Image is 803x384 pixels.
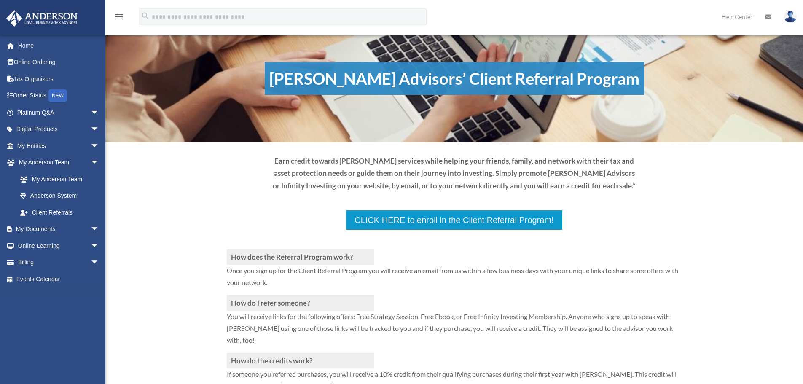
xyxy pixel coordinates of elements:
a: Tax Organizers [6,70,112,87]
a: My Entitiesarrow_drop_down [6,137,112,154]
a: Anderson System [12,188,112,204]
a: My Anderson Teamarrow_drop_down [6,154,112,171]
a: My Documentsarrow_drop_down [6,221,112,238]
a: Digital Productsarrow_drop_down [6,121,112,138]
span: arrow_drop_down [91,221,107,238]
a: Home [6,37,112,54]
img: User Pic [784,11,797,23]
a: Order StatusNEW [6,87,112,105]
a: CLICK HERE to enroll in the Client Referral Program! [345,209,563,231]
a: Client Referrals [12,204,107,221]
p: Earn credit towards [PERSON_NAME] services while helping your friends, family, and network with t... [272,155,636,192]
a: Billingarrow_drop_down [6,254,112,271]
span: arrow_drop_down [91,121,107,138]
h3: How does the Referral Program work? [227,249,374,265]
a: My Anderson Team [12,171,112,188]
a: Platinum Q&Aarrow_drop_down [6,104,112,121]
a: Online Ordering [6,54,112,71]
a: Online Learningarrow_drop_down [6,237,112,254]
h3: How do I refer someone? [227,295,374,311]
div: NEW [48,89,67,102]
p: Once you sign up for the Client Referral Program you will receive an email from us within a few b... [227,265,682,295]
i: menu [114,12,124,22]
img: Anderson Advisors Platinum Portal [4,10,80,27]
h1: [PERSON_NAME] Advisors’ Client Referral Program [265,62,644,95]
h3: How do the credits work? [227,353,374,368]
span: arrow_drop_down [91,254,107,271]
i: search [141,11,150,21]
span: arrow_drop_down [91,104,107,121]
a: menu [114,15,124,22]
a: Events Calendar [6,271,112,287]
p: You will receive links for the following offers: Free Strategy Session, Free Ebook, or Free Infin... [227,311,682,353]
span: arrow_drop_down [91,137,107,155]
span: arrow_drop_down [91,237,107,255]
span: arrow_drop_down [91,154,107,172]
